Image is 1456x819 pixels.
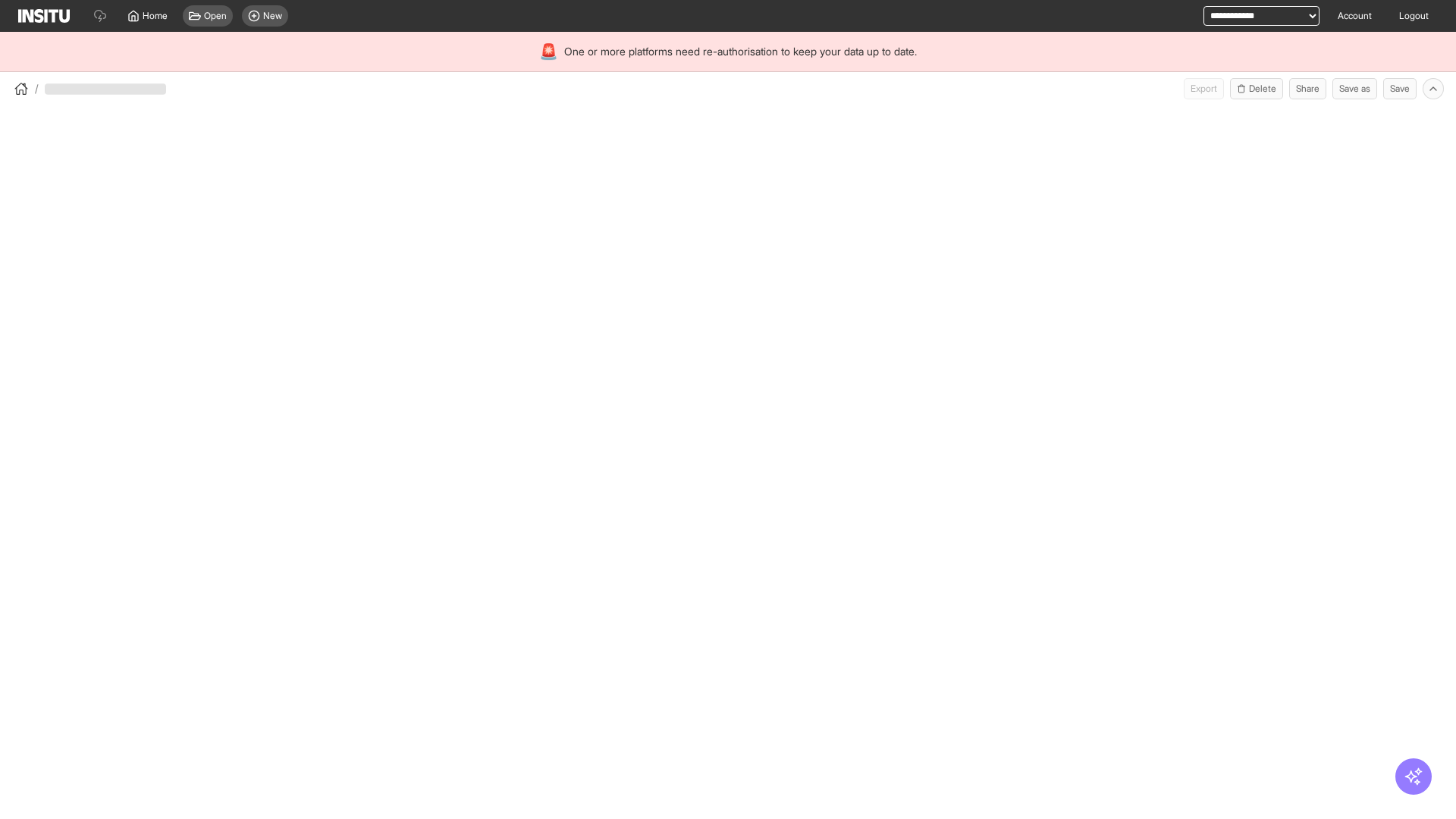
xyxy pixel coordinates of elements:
[1184,78,1224,99] span: Can currently only export from Insights reports.
[263,10,282,22] span: New
[143,10,168,22] span: Home
[1230,78,1283,99] button: Delete
[1289,78,1326,99] button: Share
[539,41,558,62] div: 🚨
[35,81,39,96] span: /
[204,10,227,22] span: Open
[1383,78,1417,99] button: Save
[1184,78,1224,99] button: Export
[1332,78,1377,99] button: Save as
[564,44,917,59] span: One or more platforms need re-authorisation to keep your data up to date.
[18,9,70,23] img: Logo
[12,80,39,98] button: /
